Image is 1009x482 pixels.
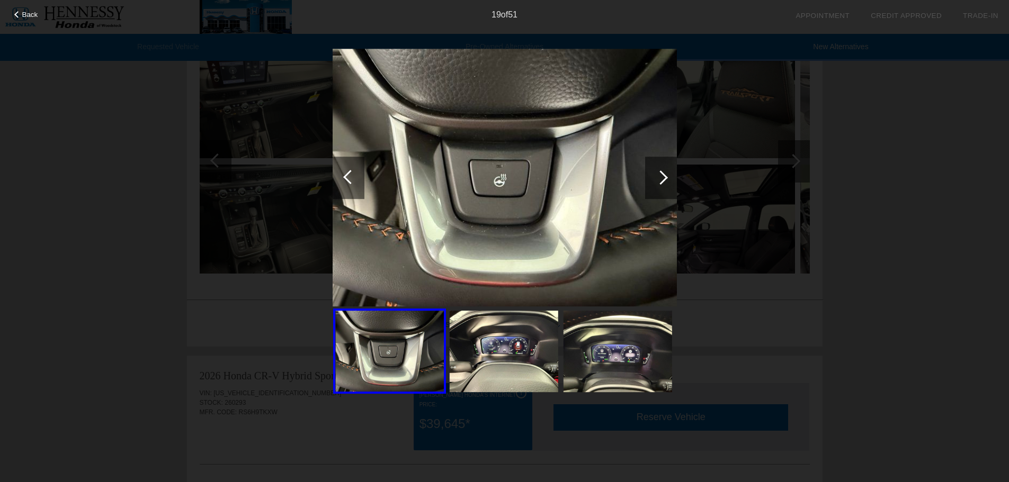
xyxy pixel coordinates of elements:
[492,10,501,19] span: 19
[333,49,677,307] img: eea8a419-f443-4afd-a5f5-2f7f8922f093.jpeg
[963,12,998,20] a: Trade-In
[22,11,38,19] span: Back
[563,311,672,392] img: f157daaf-63fa-4af2-b6cc-1c841e42135f.jpeg
[508,10,517,19] span: 51
[796,12,850,20] a: Appointment
[871,12,942,20] a: Credit Approved
[449,311,558,392] img: 115796e8-52b7-4dd8-b3c7-d4a0c110423e.jpeg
